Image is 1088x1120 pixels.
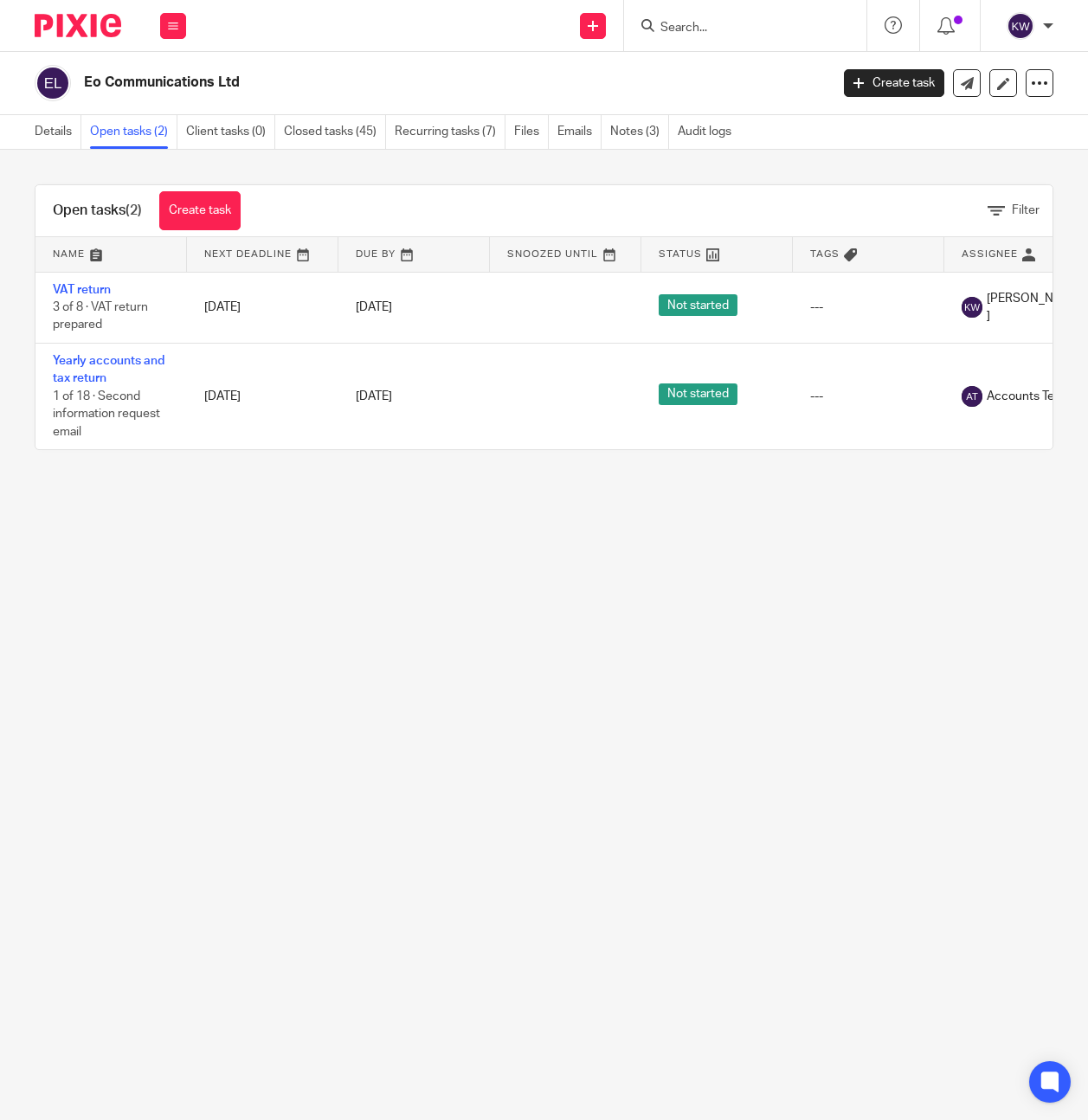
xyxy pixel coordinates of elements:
span: [DATE] [356,390,392,402]
span: 3 of 8 · VAT return prepared [53,301,148,331]
h1: Open tasks [53,202,142,220]
a: Yearly accounts and tax return [53,355,164,384]
img: svg%3E [35,65,71,101]
a: Recurring tasks (7) [395,115,505,149]
td: [DATE] [187,343,338,449]
span: (2) [126,203,142,217]
a: Open tasks (2) [90,115,177,149]
a: Create task [844,69,944,97]
img: Pixie [35,14,121,37]
span: Snoozed Until [507,249,598,259]
h2: Eo Communications Ltd [84,74,671,92]
span: Status [659,249,702,259]
input: Search [659,21,814,36]
span: Filter [1012,204,1040,216]
a: Files [514,115,549,149]
a: Notes (3) [610,115,669,149]
a: Details [35,115,81,149]
img: svg%3E [962,297,982,318]
a: Create task [159,191,241,230]
img: svg%3E [962,386,982,407]
span: Tags [810,249,840,259]
a: Client tasks (0) [186,115,275,149]
div: --- [810,299,927,316]
a: VAT return [53,284,111,296]
div: --- [810,388,927,405]
a: Audit logs [678,115,740,149]
span: Not started [659,294,737,316]
img: svg%3E [1007,12,1034,40]
a: Closed tasks (45) [284,115,386,149]
td: [DATE] [187,272,338,343]
span: [DATE] [356,301,392,313]
span: 1 of 18 · Second information request email [53,390,160,438]
span: Not started [659,383,737,405]
span: Accounts Team [987,388,1071,405]
span: [PERSON_NAME] [987,290,1078,325]
a: Emails [557,115,602,149]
